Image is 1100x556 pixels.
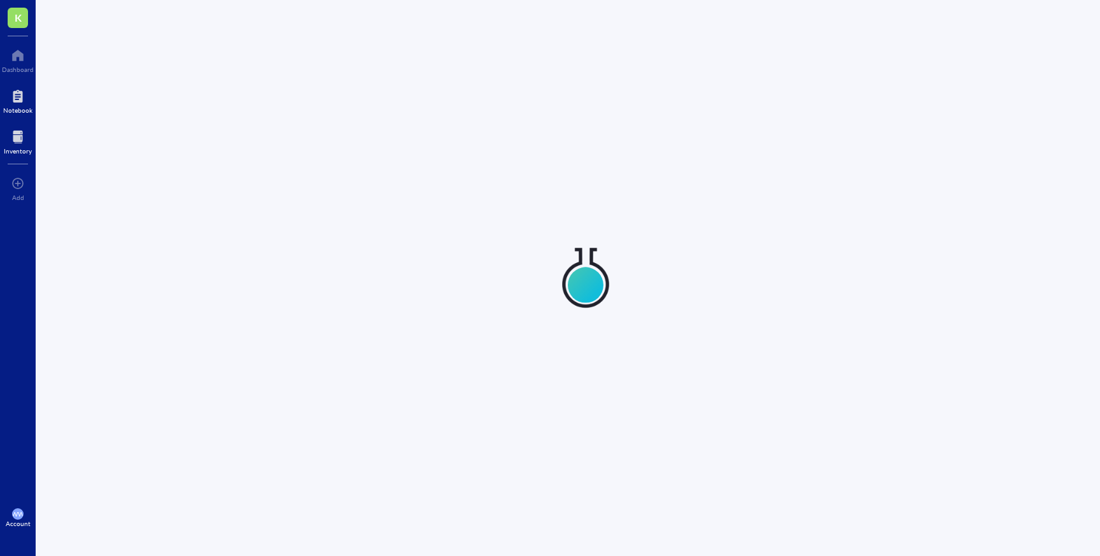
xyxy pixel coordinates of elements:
div: Account [6,520,31,527]
a: Dashboard [2,45,34,73]
span: WW [11,510,24,518]
div: Inventory [4,147,32,155]
div: Dashboard [2,66,34,73]
div: Add [12,194,24,201]
a: Inventory [4,127,32,155]
span: K [15,10,22,25]
div: Notebook [3,106,32,114]
a: Notebook [3,86,32,114]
